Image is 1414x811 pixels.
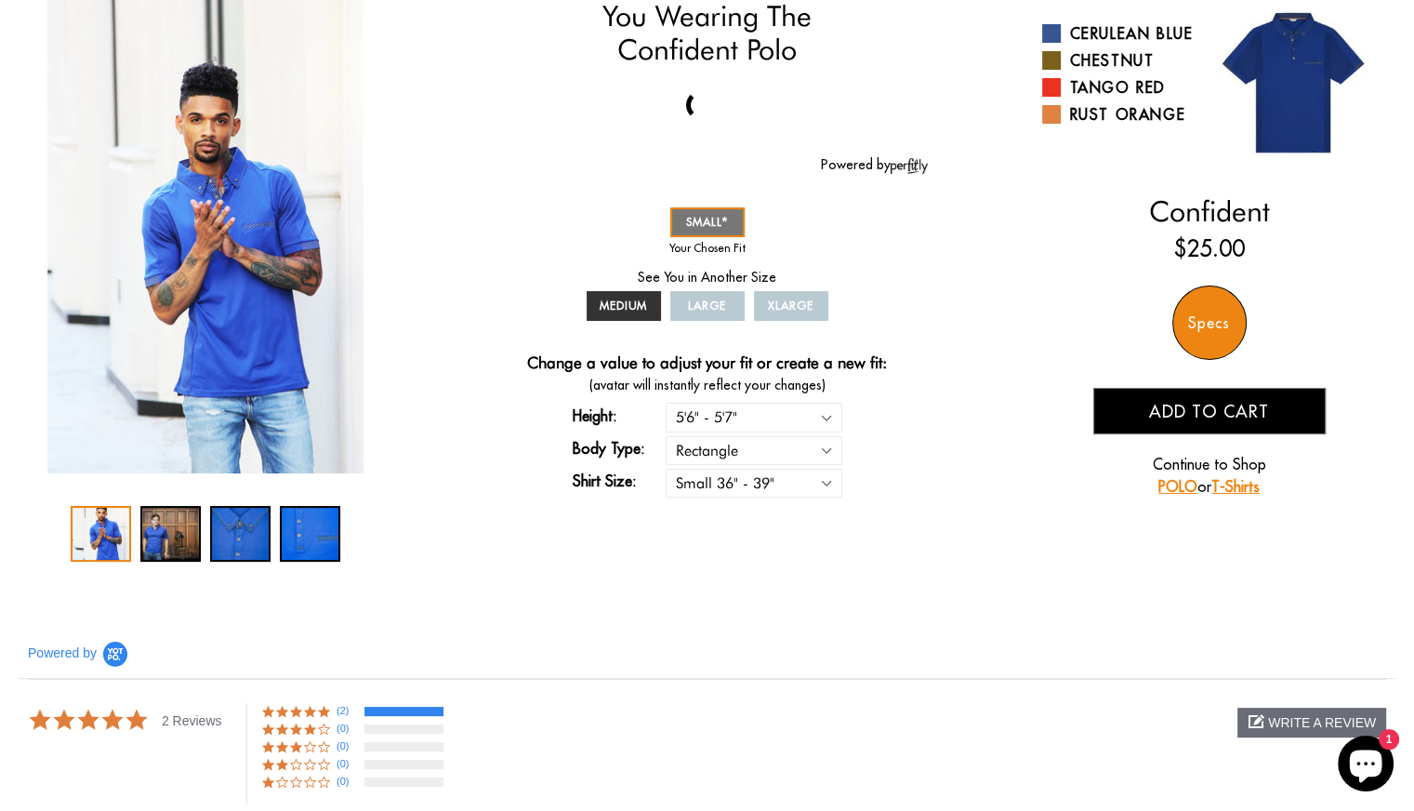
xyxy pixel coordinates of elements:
span: (0) [337,756,359,772]
a: Tango Red [1042,76,1196,99]
a: Powered by [821,156,928,173]
span: (avatar will instantly reflect your changes) [486,376,928,395]
p: Continue to Shop or [1093,453,1326,498]
a: POLO [1158,477,1197,496]
span: write a review [1268,715,1376,730]
a: Cerulean Blue [1042,22,1196,45]
span: (2) [337,703,359,719]
span: SMALL [686,215,729,229]
span: (0) [337,774,359,790]
button: Add to cart [1093,388,1326,434]
a: XLARGE [754,291,828,321]
inbox-online-store-chat: Shopify online store chat [1332,736,1399,796]
span: Add to cart [1149,401,1269,422]
h2: Confident [1042,194,1377,228]
a: Chestnut [1042,49,1196,72]
span: (0) [337,721,359,737]
h4: Change a value to adjust your fit or create a new fit: [527,353,887,376]
div: Specs [1172,286,1247,360]
div: 1 / 4 [71,506,131,562]
span: 2 Reviews [162,708,222,729]
label: Body Type: [573,437,666,459]
span: Powered by [28,645,97,661]
a: SMALL [670,207,745,237]
label: Height: [573,405,666,427]
label: Shirt Size: [573,470,666,492]
a: LARGE [670,291,745,321]
span: MEDIUM [600,299,648,312]
a: Rust Orange [1042,103,1196,126]
div: 3 / 4 [210,506,271,562]
span: LARGE [688,299,726,312]
img: perfitly-logo_73ae6c82-e2e3-4a36-81b1-9e913f6ac5a1.png [891,158,928,174]
span: XLARGE [768,299,813,312]
div: 4 / 4 [280,506,340,562]
a: MEDIUM [587,291,661,321]
ins: $25.00 [1174,232,1245,265]
div: write a review [1237,708,1386,738]
span: (0) [337,738,359,754]
a: T-Shirts [1211,477,1260,496]
div: 2 / 4 [140,506,201,562]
